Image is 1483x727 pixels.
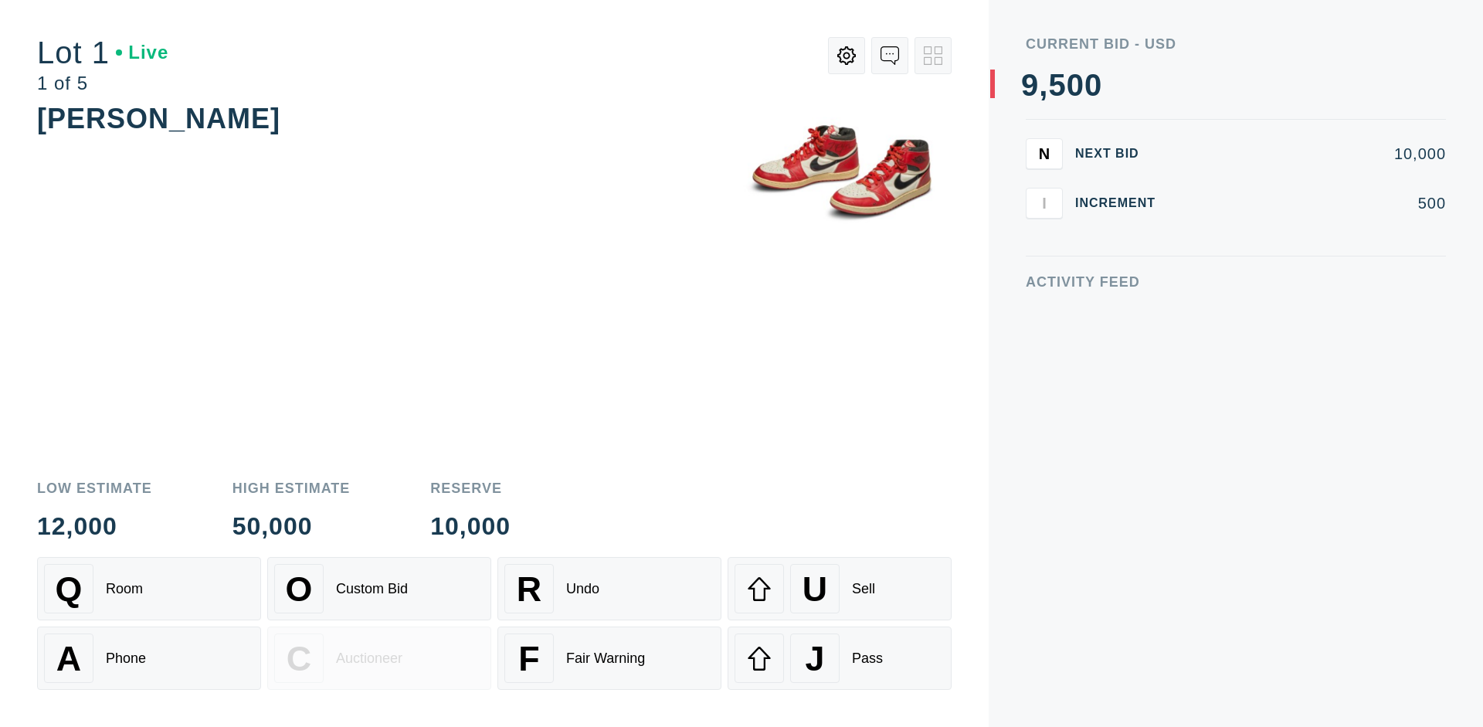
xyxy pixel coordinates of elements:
[1084,70,1102,100] div: 0
[56,569,83,609] span: Q
[267,627,491,690] button: CAuctioneer
[728,627,952,690] button: JPass
[1067,70,1084,100] div: 0
[37,514,152,538] div: 12,000
[336,651,402,667] div: Auctioneer
[106,581,143,597] div: Room
[1075,197,1168,209] div: Increment
[232,514,351,538] div: 50,000
[1021,70,1039,100] div: 9
[1180,195,1446,211] div: 500
[37,481,152,495] div: Low Estimate
[1039,70,1048,379] div: ,
[803,569,827,609] span: U
[430,514,511,538] div: 10,000
[1026,37,1446,51] div: Current Bid - USD
[1026,275,1446,289] div: Activity Feed
[728,557,952,620] button: USell
[336,581,408,597] div: Custom Bid
[106,651,146,667] div: Phone
[37,37,168,68] div: Lot 1
[267,557,491,620] button: OCustom Bid
[518,639,539,678] span: F
[566,651,645,667] div: Fair Warning
[286,569,313,609] span: O
[1180,146,1446,161] div: 10,000
[497,627,721,690] button: FFair Warning
[566,581,599,597] div: Undo
[1075,148,1168,160] div: Next Bid
[37,627,261,690] button: APhone
[852,651,883,667] div: Pass
[497,557,721,620] button: RUndo
[37,557,261,620] button: QRoom
[232,481,351,495] div: High Estimate
[1042,194,1047,212] span: I
[517,569,541,609] span: R
[37,103,280,134] div: [PERSON_NAME]
[1048,70,1066,100] div: 5
[37,74,168,93] div: 1 of 5
[1026,188,1063,219] button: I
[287,639,311,678] span: C
[1026,138,1063,169] button: N
[56,639,81,678] span: A
[116,43,168,62] div: Live
[805,639,824,678] span: J
[430,481,511,495] div: Reserve
[852,581,875,597] div: Sell
[1039,144,1050,162] span: N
